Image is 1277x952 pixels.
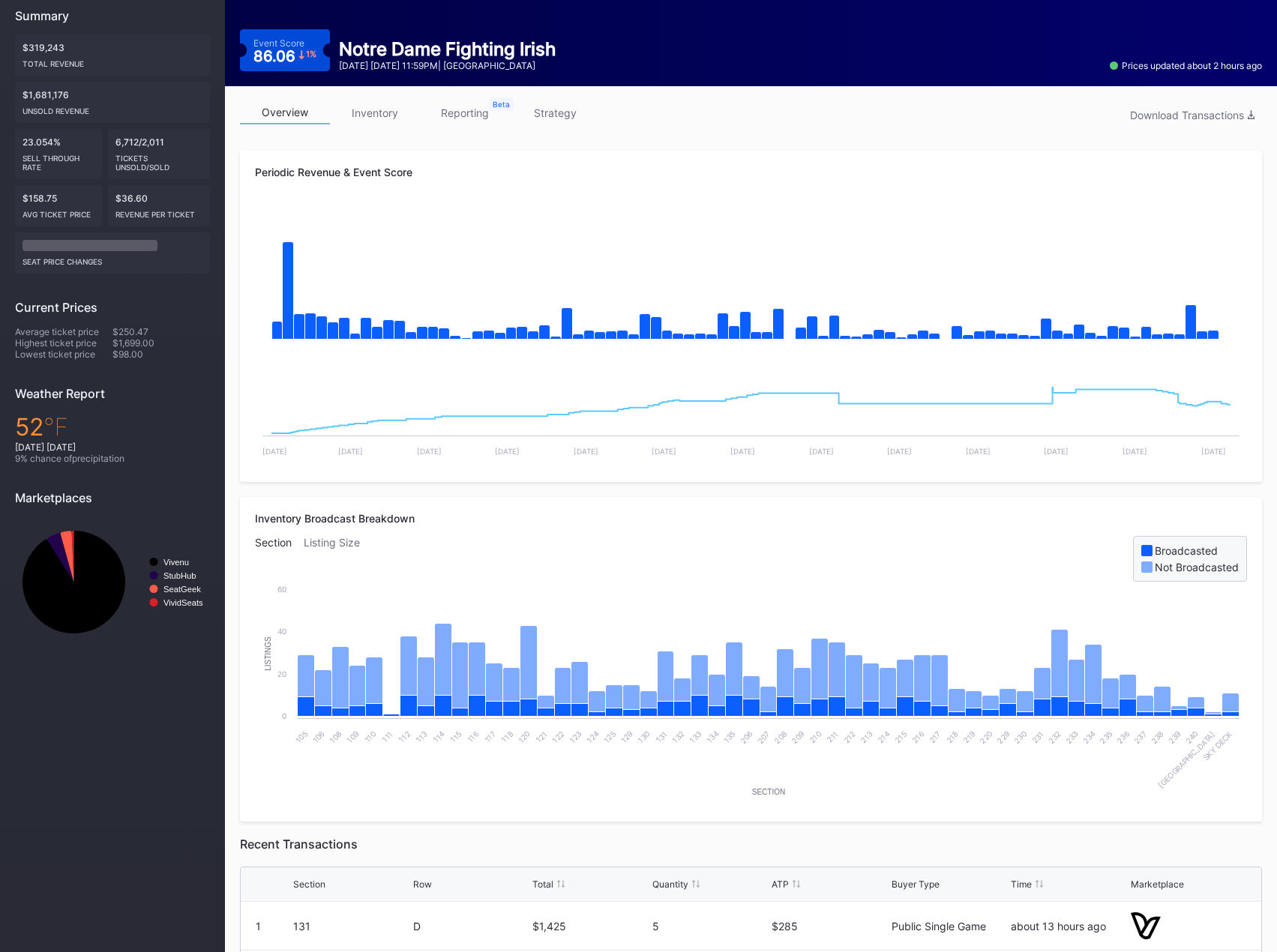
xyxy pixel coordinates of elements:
[739,729,754,745] text: 206
[808,729,823,745] text: 210
[413,920,529,933] div: D
[108,185,211,226] div: $36.60
[380,729,394,744] text: 111
[253,49,316,64] div: 86.06
[15,185,102,226] div: $158.75
[304,536,372,582] div: Listing Size
[654,729,669,744] text: 131
[1183,729,1199,745] text: 240
[978,729,994,745] text: 220
[1156,729,1217,790] text: [GEOGRAPHIC_DATA]
[15,412,210,442] div: 52
[255,355,1247,467] svg: Chart title
[1081,729,1096,745] text: 234
[892,920,1008,933] div: Public Single Game
[15,349,112,360] div: Lowest ticket price
[585,729,601,745] text: 124
[1131,912,1162,939] img: vivenu.svg
[277,669,286,678] text: 20
[15,516,210,648] svg: Chart title
[43,412,68,442] span: ℉
[636,729,652,745] text: 130
[910,729,926,745] text: 216
[255,205,1247,355] svg: Chart title
[163,558,189,567] text: Vivenu
[1098,729,1114,745] text: 235
[22,148,94,172] div: Sell Through Rate
[15,300,210,315] div: Current Prices
[705,729,721,745] text: 134
[534,729,549,744] text: 121
[1130,109,1255,121] div: Download Transactions
[15,337,112,349] div: Highest ticket price
[256,920,261,933] div: 1
[1201,447,1226,456] text: [DATE]
[652,920,769,933] div: 5
[1155,544,1218,557] div: Broadcasted
[722,729,738,745] text: 135
[1110,60,1262,71] div: Prices updated about 2 hours ago
[15,8,210,23] div: Summary
[112,349,210,360] div: $98.00
[568,729,583,745] text: 123
[253,37,304,49] div: Event Score
[887,447,912,456] text: [DATE]
[255,512,1247,525] div: Inventory Broadcast Breakdown
[22,204,94,219] div: Avg ticket price
[1155,561,1239,573] div: Not Broadcasted
[417,447,442,456] text: [DATE]
[1201,729,1234,762] text: Sky Deck
[112,337,210,349] div: $1,699.00
[893,729,909,745] text: 215
[255,536,304,582] div: Section
[115,148,203,172] div: Tickets Unsold/Sold
[756,729,772,745] text: 207
[1044,447,1069,456] text: [DATE]
[961,729,977,745] text: 219
[772,920,888,933] div: $285
[1047,729,1063,745] text: 232
[859,729,874,745] text: 213
[532,920,649,933] div: $1,425
[928,729,943,745] text: 217
[1123,447,1147,456] text: [DATE]
[345,729,361,745] text: 109
[809,447,834,456] text: [DATE]
[163,571,196,580] text: StubHub
[112,326,210,337] div: $250.47
[772,729,788,745] text: 208
[22,100,202,115] div: Unsold Revenue
[15,34,210,76] div: $319,243
[517,729,532,745] text: 120
[264,636,272,671] text: Listings
[363,729,378,744] text: 110
[752,788,785,796] text: Section
[841,729,857,745] text: 212
[277,627,286,636] text: 40
[330,101,420,124] a: inventory
[1167,729,1183,745] text: 239
[499,729,514,744] text: 118
[397,729,412,744] text: 112
[431,729,446,744] text: 114
[1064,729,1080,745] text: 233
[1012,729,1028,745] text: 230
[532,879,553,890] div: Total
[510,101,600,124] a: strategy
[15,453,210,464] div: 9 % chance of precipitation
[670,729,686,745] text: 132
[339,60,556,71] div: [DATE] [DATE] 11:59PM | [GEOGRAPHIC_DATA]
[602,729,618,745] text: 125
[294,729,310,745] text: 105
[944,729,960,745] text: 218
[466,729,481,744] text: 116
[619,729,635,745] text: 129
[876,729,892,745] text: 214
[1131,879,1184,890] div: Marketplace
[262,447,287,456] text: [DATE]
[163,598,203,607] text: VividSeats
[339,38,556,60] div: Notre Dame Fighting Irish
[1150,729,1165,745] text: 238
[1011,920,1127,933] div: about 13 hours ago
[15,82,210,123] div: $1,681,176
